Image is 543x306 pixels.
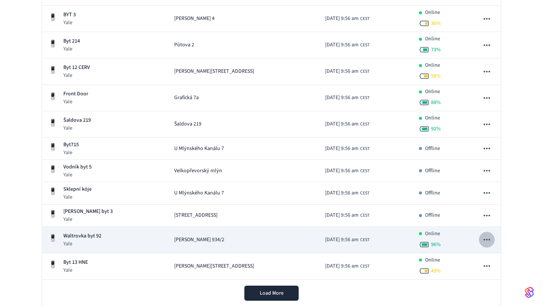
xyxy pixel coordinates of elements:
div: Europe/Madrid [325,94,370,102]
span: 73 % [431,46,441,54]
img: Yale Assure Touchscreen Wifi Smart Lock, Satin Nickel, Front [48,118,57,127]
span: [PERSON_NAME][STREET_ADDRESS] [174,67,254,75]
span: [DATE] 9:56 am [325,189,359,197]
span: [DATE] 9:56 am [325,211,359,219]
img: Yale Assure Touchscreen Wifi Smart Lock, Satin Nickel, Front [48,142,57,151]
p: Yale [63,193,92,201]
p: Online [425,230,440,238]
span: [PERSON_NAME] 934/2 [174,236,224,244]
span: 88 % [431,99,441,106]
span: Půtova 2 [174,41,194,49]
span: [DATE] 9:56 am [325,167,359,175]
span: CEST [360,212,370,219]
p: Offline [425,211,440,219]
p: Front Door [63,90,88,98]
img: Yale Assure Touchscreen Wifi Smart Lock, Satin Nickel, Front [48,210,57,219]
div: Europe/Madrid [325,211,370,219]
p: Yale [63,45,80,53]
img: Yale Assure Touchscreen Wifi Smart Lock, Satin Nickel, Front [48,234,57,243]
p: Yale [63,124,91,132]
p: Yale [63,19,76,26]
span: Velkopřevorský mlýn [174,167,222,175]
p: Byt715 [63,141,79,149]
span: Grafická 7a [174,94,199,102]
img: Yale Assure Touchscreen Wifi Smart Lock, Satin Nickel, Front [48,66,57,75]
div: Europe/Madrid [325,262,370,270]
span: 96 % [431,241,441,248]
p: Yale [63,240,101,248]
p: Offline [425,189,440,197]
p: Yale [63,72,90,79]
span: CEST [360,145,370,152]
button: Load More [244,286,299,301]
span: [DATE] 9:56 am [325,15,359,23]
img: Yale Assure Touchscreen Wifi Smart Lock, Satin Nickel, Front [48,187,57,196]
div: Europe/Madrid [325,15,370,23]
span: Šaldova 219 [174,120,201,128]
p: Šaldova 219 [63,116,91,124]
span: [STREET_ADDRESS] [174,211,218,219]
p: Yale [63,216,113,223]
span: CEST [360,190,370,197]
span: CEST [360,95,370,101]
span: [DATE] 9:56 am [325,67,359,75]
span: CEST [360,42,370,49]
span: 45 % [431,267,441,275]
p: Yale [63,266,88,274]
p: Online [425,61,440,69]
span: [DATE] 9:56 am [325,145,359,153]
span: [PERSON_NAME] 4 [174,15,215,23]
img: Yale Assure Touchscreen Wifi Smart Lock, Satin Nickel, Front [48,13,57,22]
span: U Mlýnského Kanálu 7 [174,145,224,153]
p: Byt 13 HNE [63,259,88,266]
p: Byt 12 CERV [63,64,90,72]
span: [DATE] 9:56 am [325,262,359,270]
img: Yale Assure Touchscreen Wifi Smart Lock, Satin Nickel, Front [48,39,57,48]
span: [DATE] 9:56 am [325,120,359,128]
span: U Mlýnského Kanálu 7 [174,189,224,197]
div: Europe/Madrid [325,236,370,244]
p: Online [425,88,440,96]
span: [DATE] 9:56 am [325,236,359,244]
div: Europe/Madrid [325,167,370,175]
p: Byt 214 [63,37,80,45]
span: [DATE] 9:56 am [325,41,359,49]
div: Europe/Madrid [325,189,370,197]
span: 92 % [431,125,441,133]
div: Europe/Madrid [325,120,370,128]
span: CEST [360,15,370,22]
span: CEST [360,263,370,270]
p: Offline [425,167,440,175]
p: Online [425,256,440,264]
p: BYT 3 [63,11,76,19]
img: SeamLogoGradient.69752ec5.svg [525,286,534,298]
span: [PERSON_NAME][STREET_ADDRESS] [174,262,254,270]
img: Yale Assure Touchscreen Wifi Smart Lock, Satin Nickel, Front [48,260,57,269]
p: Vodník byt 5 [63,163,92,171]
p: Yale [63,149,79,156]
span: 59 % [431,72,441,80]
p: Online [425,35,440,43]
span: CEST [360,121,370,128]
p: Yale [63,171,92,179]
p: Online [425,9,440,17]
span: CEST [360,68,370,75]
span: CEST [360,168,370,174]
div: Europe/Madrid [325,41,370,49]
p: Online [425,114,440,122]
p: Yale [63,98,88,106]
p: Offline [425,145,440,153]
span: Load More [260,289,284,297]
img: Yale Assure Touchscreen Wifi Smart Lock, Satin Nickel, Front [48,165,57,174]
p: [PERSON_NAME] byt 3 [63,208,113,216]
span: CEST [360,237,370,243]
span: 36 % [431,20,441,27]
span: [DATE] 9:56 am [325,94,359,102]
div: Europe/Madrid [325,67,370,75]
div: Europe/Madrid [325,145,370,153]
p: Sklepní kóje [63,185,92,193]
p: Waltrovka byt 92 [63,232,101,240]
img: Yale Assure Touchscreen Wifi Smart Lock, Satin Nickel, Front [48,92,57,101]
